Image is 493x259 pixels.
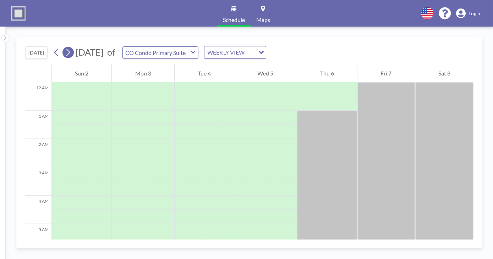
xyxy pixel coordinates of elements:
[357,64,415,82] div: Fri 7
[123,47,191,58] input: CO Condo Primary Suite
[107,47,115,58] span: of
[297,64,357,82] div: Thu 6
[223,17,245,23] span: Schedule
[206,48,246,57] span: WEEKLY VIEW
[25,224,51,252] div: 5 AM
[76,47,104,57] span: [DATE]
[25,139,51,167] div: 2 AM
[415,64,473,82] div: Sat 8
[25,196,51,224] div: 4 AM
[175,64,234,82] div: Tue 4
[25,167,51,196] div: 3 AM
[25,82,51,111] div: 12 AM
[234,64,296,82] div: Wed 5
[247,48,254,57] input: Search for option
[11,6,26,21] img: organization-logo
[469,10,482,17] span: Log in
[456,9,482,18] a: Log in
[256,17,270,23] span: Maps
[25,111,51,139] div: 1 AM
[112,64,174,82] div: Mon 3
[204,46,266,58] div: Search for option
[25,46,48,59] button: [DATE]
[52,64,111,82] div: Sun 2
